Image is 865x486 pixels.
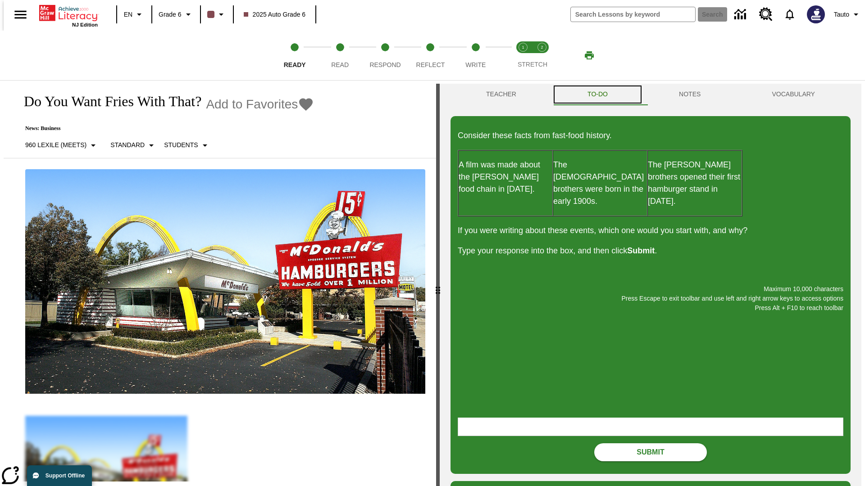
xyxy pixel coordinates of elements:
[830,6,865,22] button: Profile/Settings
[801,3,830,26] button: Select a new avatar
[518,61,547,68] span: STRETCH
[458,284,843,294] p: Maximum 10,000 characters
[416,61,445,68] span: Reflect
[458,294,843,303] p: Press Escape to exit toolbar and use left and right arrow keys to access options
[459,159,552,195] p: A film was made about the [PERSON_NAME] food chain in [DATE].
[450,31,502,80] button: Write step 5 of 5
[552,84,643,105] button: TO-DO
[458,245,843,257] p: Type your response into the box, and then click .
[206,97,298,112] span: Add to Favorites
[648,159,742,207] p: The [PERSON_NAME] brothers opened their first hamburger stand in [DATE].
[164,140,198,150] p: Students
[729,2,754,27] a: Data Center
[571,7,695,22] input: search field
[458,130,843,142] p: Consider these facts from fast-food history.
[404,31,456,80] button: Reflect step 4 of 5
[754,2,778,27] a: Resource Center, Will open in new tab
[25,169,425,394] img: One of the first McDonald's stores, with the iconic red sign and golden arches.
[314,31,366,80] button: Read step 2 of 5
[155,6,197,22] button: Grade: Grade 6, Select a grade
[124,10,132,19] span: EN
[120,6,149,22] button: Language: EN, Select a language
[204,6,230,22] button: Class color is dark brown. Change class color
[451,84,851,105] div: Instructional Panel Tabs
[159,10,182,19] span: Grade 6
[834,10,849,19] span: Tauto
[14,125,314,132] p: News: Business
[4,7,132,15] body: Maximum 10,000 characters Press Escape to exit toolbar and use left and right arrow keys to acces...
[331,61,349,68] span: Read
[736,84,851,105] button: VOCABULARY
[458,303,843,313] p: Press Alt + F10 to reach toolbar
[529,31,555,80] button: Stretch Respond step 2 of 2
[269,31,321,80] button: Ready step 1 of 5
[553,159,647,207] p: The [DEMOGRAPHIC_DATA] brothers were born in the early 1900s.
[206,96,314,112] button: Add to Favorites - Do You Want Fries With That?
[807,5,825,23] img: Avatar
[7,1,34,28] button: Open side menu
[594,443,707,461] button: Submit
[436,84,440,486] div: Press Enter or Spacebar and then press right and left arrow keys to move the slider
[4,84,436,481] div: reading
[369,61,401,68] span: Respond
[465,61,486,68] span: Write
[160,137,214,153] button: Select Student
[451,84,552,105] button: Teacher
[458,225,843,237] p: If you were writing about these events, which one would you start with, and why?
[643,84,736,105] button: NOTES
[27,465,92,486] button: Support Offline
[510,31,536,80] button: Stretch Read step 1 of 2
[575,47,604,63] button: Print
[110,140,145,150] p: Standard
[22,137,102,153] button: Select Lexile, 960 Lexile (Meets)
[778,3,801,26] a: Notifications
[72,22,98,27] span: NJ Edition
[25,140,86,150] p: 960 Lexile (Meets)
[46,472,85,479] span: Support Offline
[541,45,543,49] text: 2
[627,246,655,255] strong: Submit
[107,137,160,153] button: Scaffolds, Standard
[359,31,411,80] button: Respond step 3 of 5
[440,84,861,486] div: activity
[284,61,306,68] span: Ready
[522,45,524,49] text: 1
[14,93,201,110] h1: Do You Want Fries With That?
[244,10,306,19] span: 2025 Auto Grade 6
[39,3,98,27] div: Home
